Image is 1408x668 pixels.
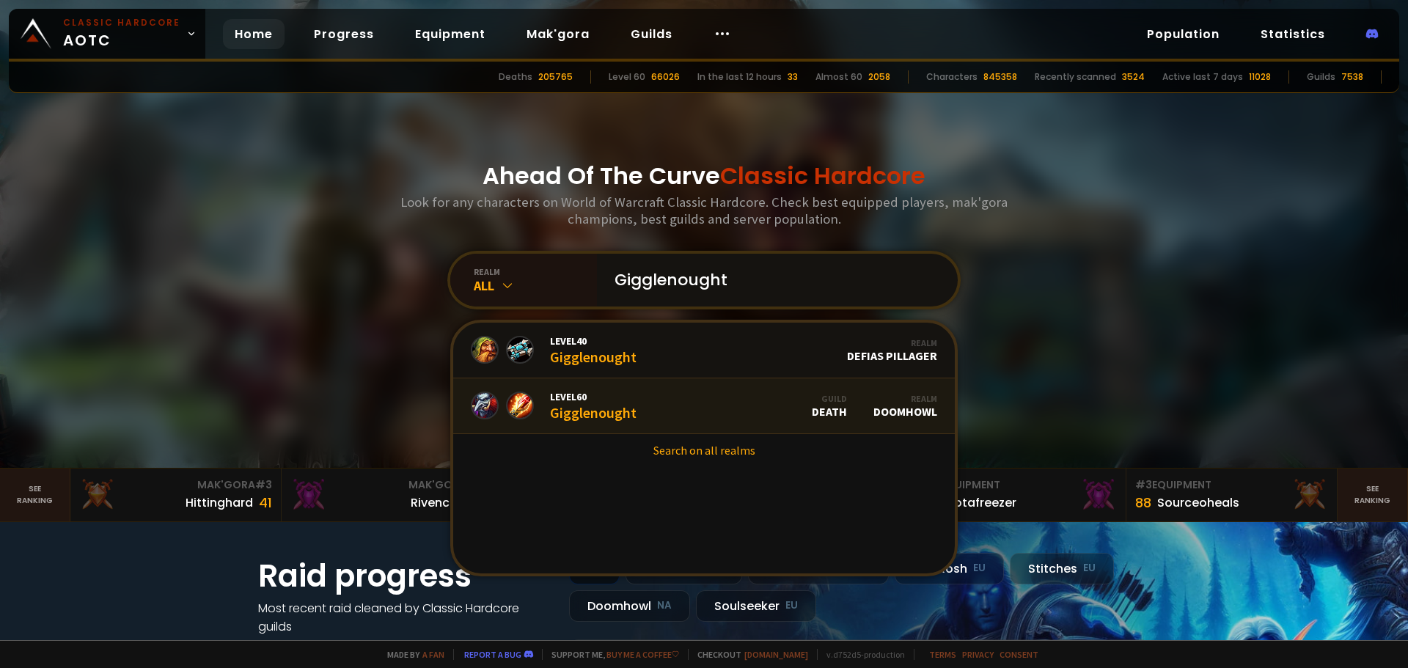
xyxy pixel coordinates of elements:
[258,553,551,599] h1: Raid progress
[815,70,862,84] div: Almost 60
[688,649,808,660] span: Checkout
[290,477,483,493] div: Mak'Gora
[720,159,925,192] span: Classic Hardcore
[1162,70,1243,84] div: Active last 7 days
[453,434,955,466] a: Search on all realms
[255,477,272,492] span: # 3
[606,649,679,660] a: Buy me a coffee
[847,337,937,363] div: Defias Pillager
[542,649,679,660] span: Support me,
[223,19,285,49] a: Home
[403,19,497,49] a: Equipment
[1249,19,1337,49] a: Statistics
[1135,477,1328,493] div: Equipment
[924,477,1117,493] div: Equipment
[79,477,272,493] div: Mak'Gora
[873,393,937,404] div: Realm
[973,561,986,576] small: EU
[1010,553,1114,584] div: Stitches
[1157,493,1239,512] div: Sourceoheals
[422,649,444,660] a: a fan
[609,70,645,84] div: Level 60
[474,277,597,294] div: All
[619,19,684,49] a: Guilds
[847,337,937,348] div: Realm
[258,599,551,636] h4: Most recent raid cleaned by Classic Hardcore guilds
[817,649,905,660] span: v. d752d5 - production
[569,590,690,622] div: Doomhowl
[1126,469,1338,521] a: #3Equipment88Sourceoheals
[453,323,955,378] a: Level40GigglenoughtRealmDefias Pillager
[1249,70,1271,84] div: 11028
[378,649,444,660] span: Made by
[1035,70,1116,84] div: Recently scanned
[785,598,798,613] small: EU
[926,70,978,84] div: Characters
[812,393,847,404] div: Guild
[1135,477,1152,492] span: # 3
[812,393,847,419] div: Death
[538,70,573,84] div: 205765
[9,9,205,59] a: Classic HardcoreAOTC
[464,649,521,660] a: Report a bug
[550,390,637,403] span: Level 60
[1083,561,1096,576] small: EU
[258,636,353,653] a: See all progress
[515,19,601,49] a: Mak'gora
[929,649,956,660] a: Terms
[259,493,272,513] div: 41
[895,553,1004,584] div: Nek'Rosh
[606,254,940,307] input: Search a character...
[696,590,816,622] div: Soulseeker
[70,469,282,521] a: Mak'Gora#3Hittinghard41
[1122,70,1145,84] div: 3524
[411,493,457,512] div: Rivench
[63,16,180,29] small: Classic Hardcore
[788,70,798,84] div: 33
[1135,19,1231,49] a: Population
[395,194,1013,227] h3: Look for any characters on World of Warcraft Classic Hardcore. Check best equipped players, mak'g...
[63,16,180,51] span: AOTC
[1307,70,1335,84] div: Guilds
[946,493,1016,512] div: Notafreezer
[744,649,808,660] a: [DOMAIN_NAME]
[868,70,890,84] div: 2058
[1341,70,1363,84] div: 7538
[1000,649,1038,660] a: Consent
[550,334,637,366] div: Gigglenought
[550,334,637,348] span: Level 40
[873,393,937,419] div: Doomhowl
[550,390,637,422] div: Gigglenought
[983,70,1017,84] div: 845358
[483,158,925,194] h1: Ahead Of The Curve
[915,469,1126,521] a: #2Equipment88Notafreezer
[697,70,782,84] div: In the last 12 hours
[657,598,672,613] small: NA
[474,266,597,277] div: realm
[186,493,253,512] div: Hittinghard
[651,70,680,84] div: 66026
[302,19,386,49] a: Progress
[453,378,955,434] a: Level60GigglenoughtGuildDeathRealmDoomhowl
[1338,469,1408,521] a: Seeranking
[499,70,532,84] div: Deaths
[962,649,994,660] a: Privacy
[1135,493,1151,513] div: 88
[282,469,493,521] a: Mak'Gora#2Rivench100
